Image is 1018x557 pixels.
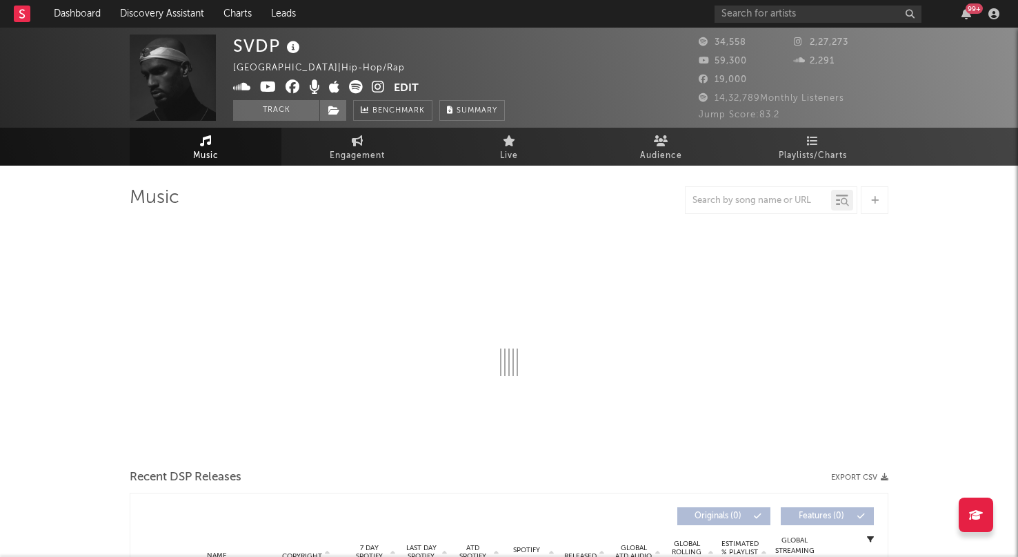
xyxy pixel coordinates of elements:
[699,57,747,66] span: 59,300
[790,512,853,520] span: Features ( 0 )
[640,148,682,164] span: Audience
[831,473,888,482] button: Export CSV
[699,38,746,47] span: 34,558
[457,107,497,115] span: Summary
[715,6,921,23] input: Search for artists
[193,148,219,164] span: Music
[233,100,319,121] button: Track
[585,128,737,166] a: Audience
[330,148,385,164] span: Engagement
[699,110,779,119] span: Jump Score: 83.2
[966,3,983,14] div: 99 +
[737,128,888,166] a: Playlists/Charts
[281,128,433,166] a: Engagement
[677,507,770,525] button: Originals(0)
[439,100,505,121] button: Summary
[794,57,835,66] span: 2,291
[699,94,844,103] span: 14,32,789 Monthly Listeners
[686,512,750,520] span: Originals ( 0 )
[130,128,281,166] a: Music
[233,35,303,57] div: SVDP
[433,128,585,166] a: Live
[394,80,419,97] button: Edit
[961,8,971,19] button: 99+
[233,60,421,77] div: [GEOGRAPHIC_DATA] | Hip-Hop/Rap
[699,75,747,84] span: 19,000
[130,469,241,486] span: Recent DSP Releases
[779,148,847,164] span: Playlists/Charts
[500,148,518,164] span: Live
[781,507,874,525] button: Features(0)
[372,103,425,119] span: Benchmark
[794,38,848,47] span: 2,27,273
[353,100,432,121] a: Benchmark
[686,195,831,206] input: Search by song name or URL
